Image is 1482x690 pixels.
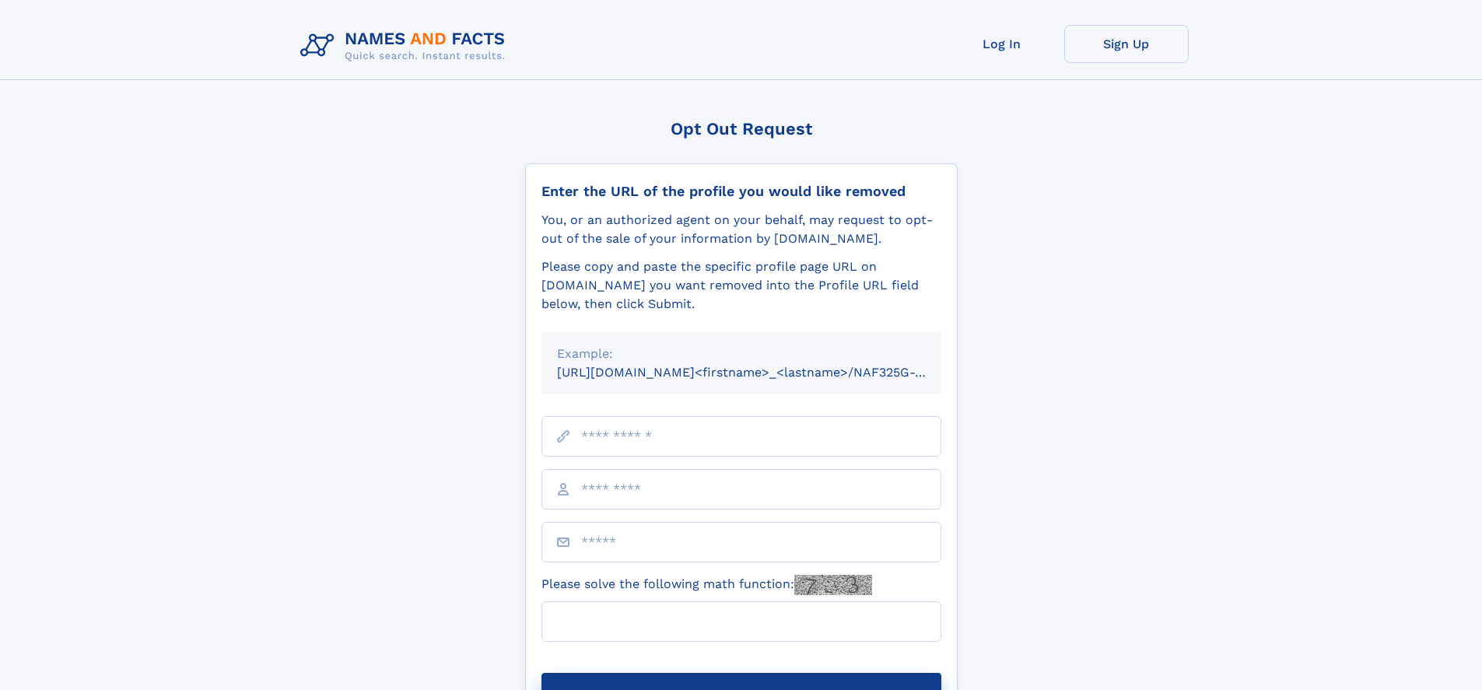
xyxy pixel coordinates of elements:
[557,365,971,380] small: [URL][DOMAIN_NAME]<firstname>_<lastname>/NAF325G-xxxxxxxx
[541,257,941,313] div: Please copy and paste the specific profile page URL on [DOMAIN_NAME] you want removed into the Pr...
[525,119,958,138] div: Opt Out Request
[557,345,926,363] div: Example:
[541,183,941,200] div: Enter the URL of the profile you would like removed
[294,25,518,67] img: Logo Names and Facts
[940,25,1064,63] a: Log In
[541,575,872,595] label: Please solve the following math function:
[541,211,941,248] div: You, or an authorized agent on your behalf, may request to opt-out of the sale of your informatio...
[1064,25,1189,63] a: Sign Up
